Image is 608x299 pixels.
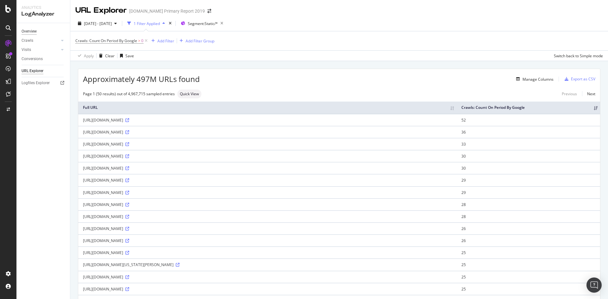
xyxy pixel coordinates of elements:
button: Segment:Static/* [178,18,226,28]
td: 36 [457,126,600,138]
span: Approximately 497M URLs found [83,74,200,84]
td: 25 [457,283,600,295]
div: Clear [105,53,115,59]
button: Manage Columns [514,75,554,83]
a: Logfiles Explorer [22,80,66,86]
div: [URL][DOMAIN_NAME] [83,286,452,292]
a: Next [582,89,595,98]
div: Overview [22,28,37,35]
button: [DATE] - [DATE] [75,18,119,28]
span: 0 [141,36,143,45]
div: [URL][DOMAIN_NAME] [83,202,452,207]
span: Quick View [180,92,199,96]
div: 1 Filter Applied [134,21,160,26]
td: 26 [457,222,600,234]
div: Manage Columns [522,77,554,82]
div: Analytics [22,5,65,10]
div: [URL][DOMAIN_NAME] [83,178,452,183]
div: [URL][DOMAIN_NAME] [83,129,452,135]
div: [URL][DOMAIN_NAME] [83,226,452,231]
td: 29 [457,174,600,186]
button: Clear [97,51,115,61]
span: > [138,38,140,43]
th: Crawls: Count On Period By Google: activate to sort column ascending [457,102,600,114]
td: 29 [457,186,600,198]
td: 25 [457,246,600,259]
div: Add Filter [157,38,174,44]
button: 1 Filter Applied [125,18,168,28]
button: Switch back to Simple mode [551,51,603,61]
button: Apply [75,51,94,61]
td: 33 [457,138,600,150]
div: neutral label [177,90,201,98]
span: Segment: Static/* [188,21,218,26]
div: [URL][DOMAIN_NAME] [83,153,452,159]
div: [URL][DOMAIN_NAME] [83,214,452,219]
div: Crawls [22,37,33,44]
button: Save [117,51,134,61]
div: Apply [84,53,94,59]
div: [URL][DOMAIN_NAME] [83,117,452,123]
td: 25 [457,259,600,271]
td: 30 [457,162,600,174]
div: URL Explorer [75,5,127,16]
div: Page 1 (50 results) out of 4,967,715 sampled entries [83,91,175,97]
div: [URL][DOMAIN_NAME] [83,238,452,243]
td: 28 [457,210,600,222]
th: Full URL: activate to sort column ascending [78,102,457,114]
div: Visits [22,47,31,53]
span: [DATE] - [DATE] [84,21,112,26]
td: 52 [457,114,600,126]
a: Conversions [22,56,66,62]
div: LogAnalyzer [22,10,65,18]
div: Switch back to Simple mode [554,53,603,59]
td: 30 [457,150,600,162]
div: times [168,20,173,27]
a: Crawls [22,37,59,44]
div: [DOMAIN_NAME] Primary Report 2019 [129,8,205,14]
div: Open Intercom Messenger [586,277,602,293]
div: Logfiles Explorer [22,80,50,86]
div: [URL][DOMAIN_NAME] [83,141,452,147]
span: Crawls: Count On Period By Google [75,38,137,43]
div: [URL][DOMAIN_NAME] [83,274,452,280]
a: Visits [22,47,59,53]
a: Overview [22,28,66,35]
div: arrow-right-arrow-left [207,9,211,13]
div: Conversions [22,56,43,62]
div: Save [125,53,134,59]
td: 28 [457,198,600,210]
div: [URL][DOMAIN_NAME][US_STATE][PERSON_NAME] [83,262,452,267]
div: Export as CSV [571,76,595,82]
a: URL Explorer [22,68,66,74]
div: Add Filter Group [186,38,214,44]
button: Add Filter [149,37,174,45]
div: [URL][DOMAIN_NAME] [83,165,452,171]
div: [URL][DOMAIN_NAME] [83,190,452,195]
td: 26 [457,234,600,246]
div: [URL][DOMAIN_NAME] [83,250,452,255]
div: URL Explorer [22,68,43,74]
button: Add Filter Group [177,37,214,45]
td: 25 [457,271,600,283]
button: Export as CSV [562,74,595,84]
